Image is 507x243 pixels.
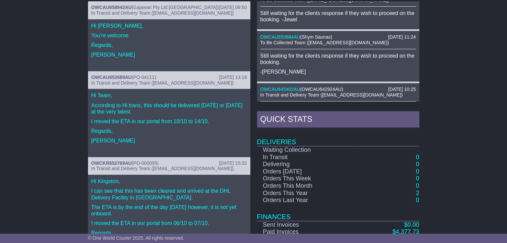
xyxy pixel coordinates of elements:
[91,160,132,166] a: OWCKR652769AU
[91,52,247,58] p: [PERSON_NAME]
[91,10,234,16] span: In Transit and Delivery Team ([EMAIL_ADDRESS][DOMAIN_NAME])
[133,160,157,166] span: PO-000095
[392,228,419,235] a: $4,377.73
[91,178,247,184] p: Hi Kingston,
[91,204,247,217] p: The ETA is by the end of the day [DATE] however, it is not yet onboard.
[260,34,416,40] div: ( )
[260,69,416,75] p: -[PERSON_NAME]
[416,175,419,182] a: 0
[91,75,247,80] div: ( )
[416,154,419,160] a: 0
[91,80,234,86] span: In Transit and Delivery Team ([EMAIL_ADDRESS][DOMAIN_NAME])
[257,190,359,197] td: Orders This Year
[260,10,416,23] p: Still waiting for the clients response if they wish to proceed on the booking. -Jewel
[91,230,247,236] p: Regards,
[219,5,247,10] div: [DATE] 09:50
[91,102,247,115] p: According to Hi trans, this should be delivered [DATE] or [DATE] at the very latest.
[302,34,331,40] span: Shym Saunas
[91,23,247,29] p: Hi [PERSON_NAME],
[257,161,359,168] td: Delivering
[219,160,247,166] div: [DATE] 15:32
[302,87,342,92] span: OWCAU642924AU
[257,204,419,221] td: Finances
[257,154,359,161] td: In Transit
[91,160,247,166] div: ( )
[91,5,132,10] a: OWCAU658942AU
[416,182,419,189] a: 0
[91,137,247,144] p: [PERSON_NAME]
[257,175,359,182] td: Orders This Week
[257,129,419,146] td: Deliveries
[91,5,247,10] div: ( )
[260,53,416,65] p: Still waiting for the clients response if they wish to proceed on the booking.
[388,34,416,40] div: [DATE] 11:24
[260,34,300,40] a: OWCAU650684AU
[416,161,419,167] a: 0
[257,146,359,154] td: Waiting Collection
[416,197,419,203] a: 0
[416,168,419,175] a: 0
[91,32,247,39] p: You're welcome.
[260,87,416,92] div: ( )
[388,87,416,92] div: [DATE] 10:25
[133,5,217,10] span: Gajawari Pty Ltd [GEOGRAPHIC_DATA]
[416,190,419,196] a: 2
[396,228,419,235] span: 4,377.73
[257,168,359,175] td: Orders [DATE]
[91,128,247,134] p: Regards,
[257,228,359,236] td: Paid Invoices
[257,221,359,229] td: Sent Invoices
[91,220,247,226] p: I moved the ETA in our portal from 06/10 to 07/10.
[133,75,155,80] span: PO-04111
[91,188,247,200] p: I can see that this has been cleared and arrived at the DHL Delivery Facility in [GEOGRAPHIC_DATA].
[88,235,184,241] span: © One World Courier 2025. All rights reserved.
[260,87,300,92] a: OWCAU645402AU
[260,92,403,98] span: In Transit and Delivery Team ([EMAIL_ADDRESS][DOMAIN_NAME])
[407,221,419,228] span: 0.00
[404,221,419,228] a: $0.00
[91,166,234,171] span: In Transit and Delivery Team ([EMAIL_ADDRESS][DOMAIN_NAME])
[91,42,247,48] p: Regards,
[260,40,389,45] span: To Be Collected Team ([EMAIL_ADDRESS][DOMAIN_NAME])
[219,75,247,80] div: [DATE] 13:16
[91,92,247,99] p: Hi Team,
[91,75,132,80] a: OWCAU652689AU
[257,182,359,190] td: Orders This Month
[91,118,247,124] p: I moved the ETA in our portal from 10/10 to 14/10.
[257,197,359,204] td: Orders Last Year
[257,111,419,129] div: Quick Stats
